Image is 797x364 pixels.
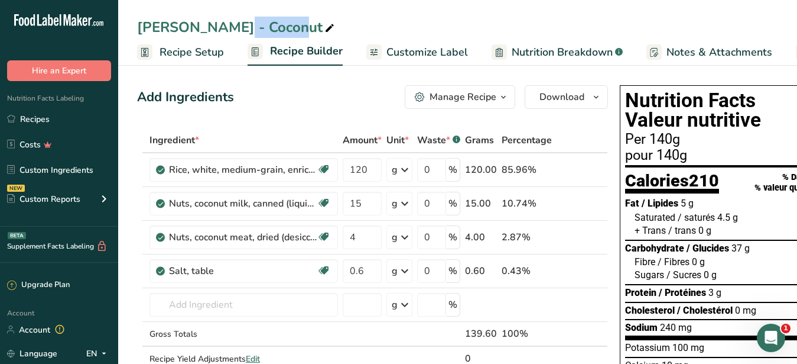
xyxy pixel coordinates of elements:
[625,172,719,194] div: Calories
[635,269,664,281] span: Sugars
[386,44,468,60] span: Customize Label
[659,287,706,298] span: / Protéines
[137,88,234,107] div: Add Ingredients
[635,225,666,236] span: + Trans
[8,232,26,239] div: BETA
[392,298,398,312] div: g
[7,343,57,364] a: Language
[646,39,772,66] a: Notes & Attachments
[392,197,398,211] div: g
[86,346,111,360] div: EN
[149,328,338,340] div: Gross Totals
[465,163,497,177] div: 120.00
[717,212,738,223] span: 4.5 g
[539,90,584,104] span: Download
[343,133,382,147] span: Amount
[681,198,694,209] span: 5 g
[672,342,704,353] span: 100 mg
[625,198,639,209] span: Fat
[392,230,398,244] div: g
[525,85,608,109] button: Download
[635,212,675,223] span: Saturated
[465,133,494,147] span: Grams
[7,185,25,192] div: NEW
[430,90,496,104] div: Manage Recipe
[635,256,655,268] span: Fibre
[698,225,711,236] span: 0 g
[731,243,750,254] span: 37 g
[392,163,398,177] div: g
[642,198,678,209] span: / Lipides
[668,225,696,236] span: / trans
[465,197,497,211] div: 15.00
[169,163,317,177] div: Rice, white, medium-grain, enriched, cooked
[149,133,199,147] span: Ingredient
[270,43,343,59] span: Recipe Builder
[465,327,497,341] div: 139.60
[666,269,701,281] span: / Sucres
[465,264,497,278] div: 0.60
[149,293,338,317] input: Add Ingredient
[502,133,552,147] span: Percentage
[160,44,224,60] span: Recipe Setup
[492,39,623,66] a: Nutrition Breakdown
[678,212,715,223] span: / saturés
[7,60,111,81] button: Hire an Expert
[137,17,337,38] div: [PERSON_NAME] - Coconut
[405,85,515,109] button: Manage Recipe
[7,193,80,205] div: Custom Reports
[502,197,552,211] div: 10.74%
[502,264,552,278] div: 0.43%
[625,322,658,333] span: Sodium
[687,243,729,254] span: / Glucides
[386,133,409,147] span: Unit
[502,230,552,244] div: 2.87%
[704,269,717,281] span: 0 g
[658,256,689,268] span: / Fibres
[392,264,398,278] div: g
[757,324,785,352] iframe: Intercom live chat
[169,264,317,278] div: Salt, table
[465,230,497,244] div: 4.00
[660,322,692,333] span: 240 mg
[137,39,224,66] a: Recipe Setup
[625,243,684,254] span: Carbohydrate
[781,324,791,333] span: 1
[689,170,719,191] span: 210
[248,38,343,66] a: Recipe Builder
[169,230,317,244] div: Nuts, coconut meat, dried (desiccated), toasted
[512,44,613,60] span: Nutrition Breakdown
[502,163,552,177] div: 85.96%
[502,327,552,341] div: 100%
[625,305,675,316] span: Cholesterol
[7,279,70,291] div: Upgrade Plan
[625,342,670,353] span: Potassium
[625,287,656,298] span: Protein
[666,44,772,60] span: Notes & Attachments
[692,256,705,268] span: 0 g
[366,39,468,66] a: Customize Label
[735,305,756,316] span: 0 mg
[169,197,317,211] div: Nuts, coconut milk, canned (liquid expressed from grated meat and water)
[708,287,721,298] span: 3 g
[677,305,733,316] span: / Cholestérol
[417,133,460,147] div: Waste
